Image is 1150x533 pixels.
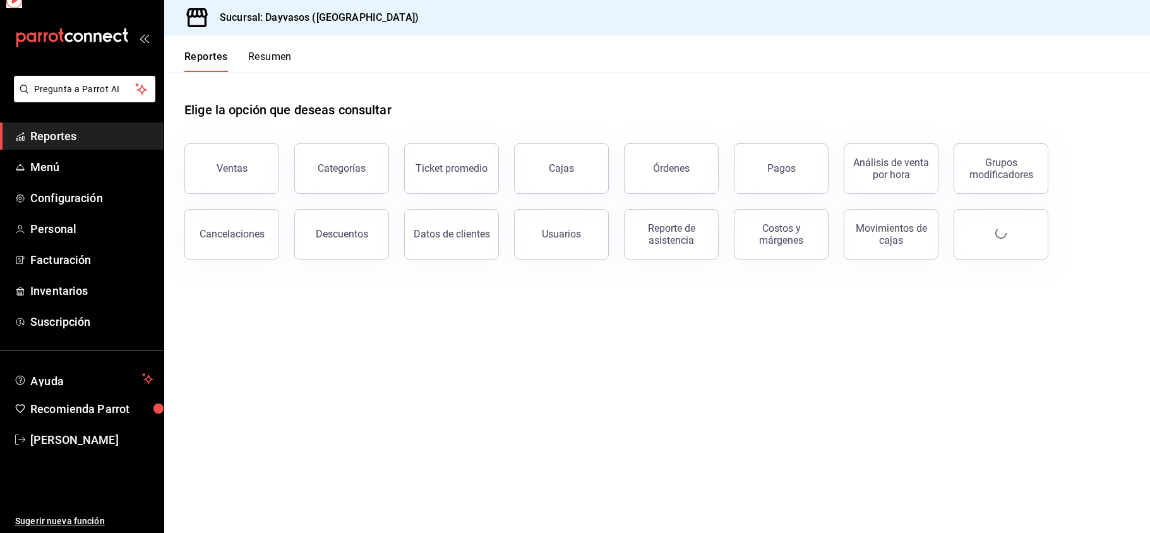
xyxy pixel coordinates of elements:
[852,157,930,181] div: Análisis de venta por hora
[404,143,499,194] button: Ticket promedio
[624,143,719,194] button: Órdenes
[542,228,581,240] div: Usuarios
[549,161,575,176] div: Cajas
[954,143,1048,194] button: Grupos modificadores
[294,143,389,194] button: Categorías
[852,222,930,246] div: Movimientos de cajas
[514,143,609,194] a: Cajas
[184,100,392,119] h1: Elige la opción que deseas consultar
[248,51,292,72] button: Resumen
[844,209,938,260] button: Movimientos de cajas
[624,209,719,260] button: Reporte de asistencia
[30,159,153,176] span: Menú
[14,76,155,102] button: Pregunta a Parrot AI
[210,10,419,25] h3: Sucursal: Dayvasos ([GEOGRAPHIC_DATA])
[184,209,279,260] button: Cancelaciones
[962,157,1040,181] div: Grupos modificadores
[217,162,248,174] div: Ventas
[767,162,796,174] div: Pagos
[294,209,389,260] button: Descuentos
[139,33,149,43] button: open_drawer_menu
[734,143,829,194] button: Pagos
[414,228,490,240] div: Datos de clientes
[30,251,153,268] span: Facturación
[184,51,228,72] button: Reportes
[15,515,153,528] span: Sugerir nueva función
[30,400,153,417] span: Recomienda Parrot
[30,431,153,448] span: [PERSON_NAME]
[30,371,137,386] span: Ayuda
[30,313,153,330] span: Suscripción
[404,209,499,260] button: Datos de clientes
[30,128,153,145] span: Reportes
[734,209,829,260] button: Costos y márgenes
[30,282,153,299] span: Inventarios
[184,143,279,194] button: Ventas
[316,228,368,240] div: Descuentos
[632,222,710,246] div: Reporte de asistencia
[30,220,153,237] span: Personal
[844,143,938,194] button: Análisis de venta por hora
[9,92,155,105] a: Pregunta a Parrot AI
[184,51,292,72] div: navigation tabs
[416,162,488,174] div: Ticket promedio
[34,83,136,96] span: Pregunta a Parrot AI
[514,209,609,260] button: Usuarios
[30,189,153,207] span: Configuración
[742,222,820,246] div: Costos y márgenes
[318,162,366,174] div: Categorías
[200,228,265,240] div: Cancelaciones
[653,162,690,174] div: Órdenes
